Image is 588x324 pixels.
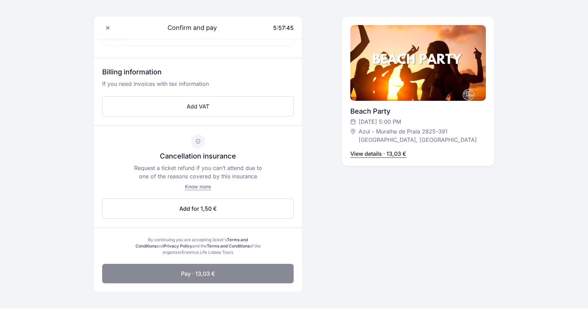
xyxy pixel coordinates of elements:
div: By continuing you are accepting 3cket's and and the of the organizer [133,237,263,256]
div: Beach Party [350,106,486,116]
p: View details · 13,03 € [350,149,406,158]
span: 5:57:45 [273,24,294,31]
span: Add for 1,50 € [179,204,217,213]
span: Pay · 13,03 € [181,269,215,278]
h3: Billing information [102,67,294,80]
p: If you need invoices with tax information [102,80,294,94]
button: Add VAT [102,96,294,116]
span: Erasmus Life Lisboa Tours [182,250,233,255]
span: [DATE] 5:00 PM [359,118,401,126]
p: Request a ticket refund if you can’t attend due to one of the reasons covered by this insurance [131,164,265,180]
button: Pay · 13,03 € [102,264,294,283]
span: Azul - Muralha de Praia 2825-391 [GEOGRAPHIC_DATA], [GEOGRAPHIC_DATA] [359,127,479,144]
p: Cancellation insurance [160,151,236,161]
a: Terms and Conditions [207,243,250,249]
button: Add for 1,50 € [102,199,294,219]
a: Privacy Policy [164,243,192,249]
span: Know more [185,184,211,189]
span: Confirm and pay [159,23,217,33]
